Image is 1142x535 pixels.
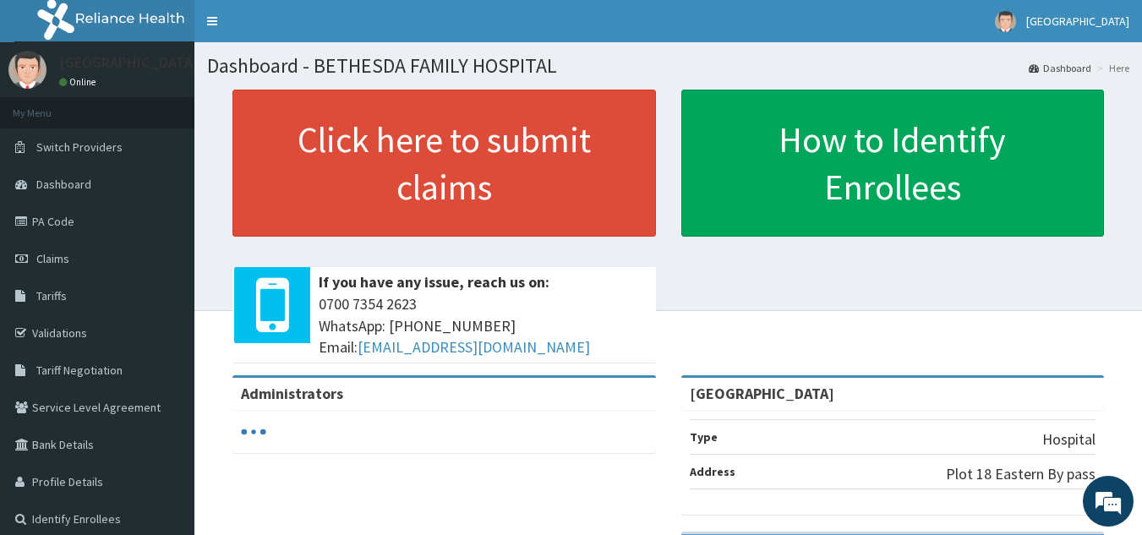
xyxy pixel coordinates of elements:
[690,429,718,445] b: Type
[1026,14,1129,29] span: [GEOGRAPHIC_DATA]
[1029,61,1091,75] a: Dashboard
[232,90,656,237] a: Click here to submit claims
[690,464,735,479] b: Address
[207,55,1129,77] h1: Dashboard - BETHESDA FAMILY HOSPITAL
[1042,429,1096,450] p: Hospital
[995,11,1016,32] img: User Image
[36,177,91,192] span: Dashboard
[36,139,123,155] span: Switch Providers
[690,384,834,403] strong: [GEOGRAPHIC_DATA]
[36,363,123,378] span: Tariff Negotiation
[319,272,549,292] b: If you have any issue, reach us on:
[8,51,46,89] img: User Image
[1093,61,1129,75] li: Here
[36,251,69,266] span: Claims
[946,463,1096,485] p: Plot 18 Eastern By pass
[319,293,647,358] span: 0700 7354 2623 WhatsApp: [PHONE_NUMBER] Email:
[241,384,343,403] b: Administrators
[241,419,266,445] svg: audio-loading
[358,337,590,357] a: [EMAIL_ADDRESS][DOMAIN_NAME]
[681,90,1105,237] a: How to Identify Enrollees
[36,288,67,303] span: Tariffs
[59,76,100,88] a: Online
[59,55,199,70] p: [GEOGRAPHIC_DATA]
